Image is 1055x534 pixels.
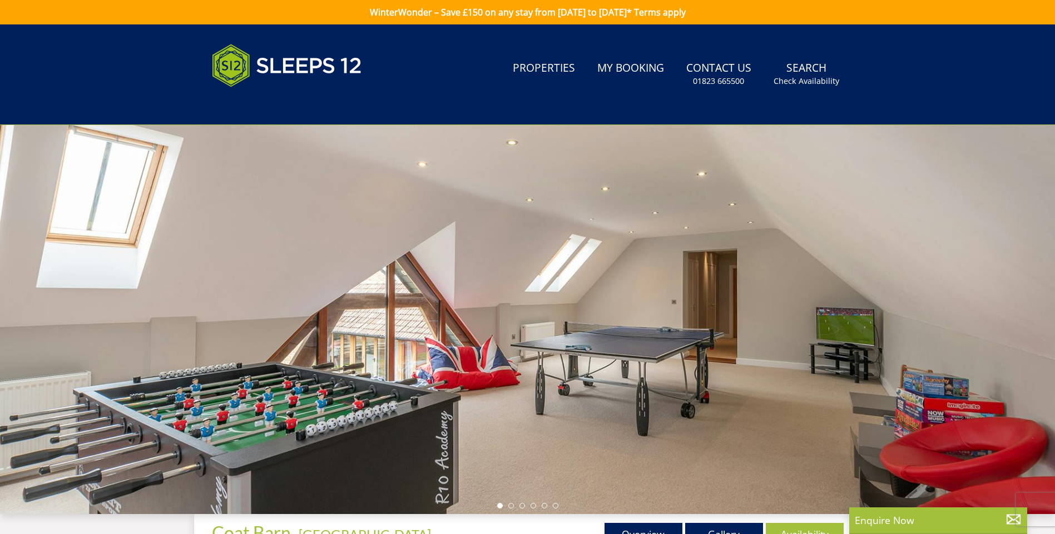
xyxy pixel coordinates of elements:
[682,56,756,92] a: Contact Us01823 665500
[212,38,362,93] img: Sleeps 12
[693,76,744,87] small: 01823 665500
[206,100,323,109] iframe: Customer reviews powered by Trustpilot
[774,76,839,87] small: Check Availability
[855,513,1022,527] p: Enquire Now
[593,56,668,81] a: My Booking
[508,56,579,81] a: Properties
[769,56,844,92] a: SearchCheck Availability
